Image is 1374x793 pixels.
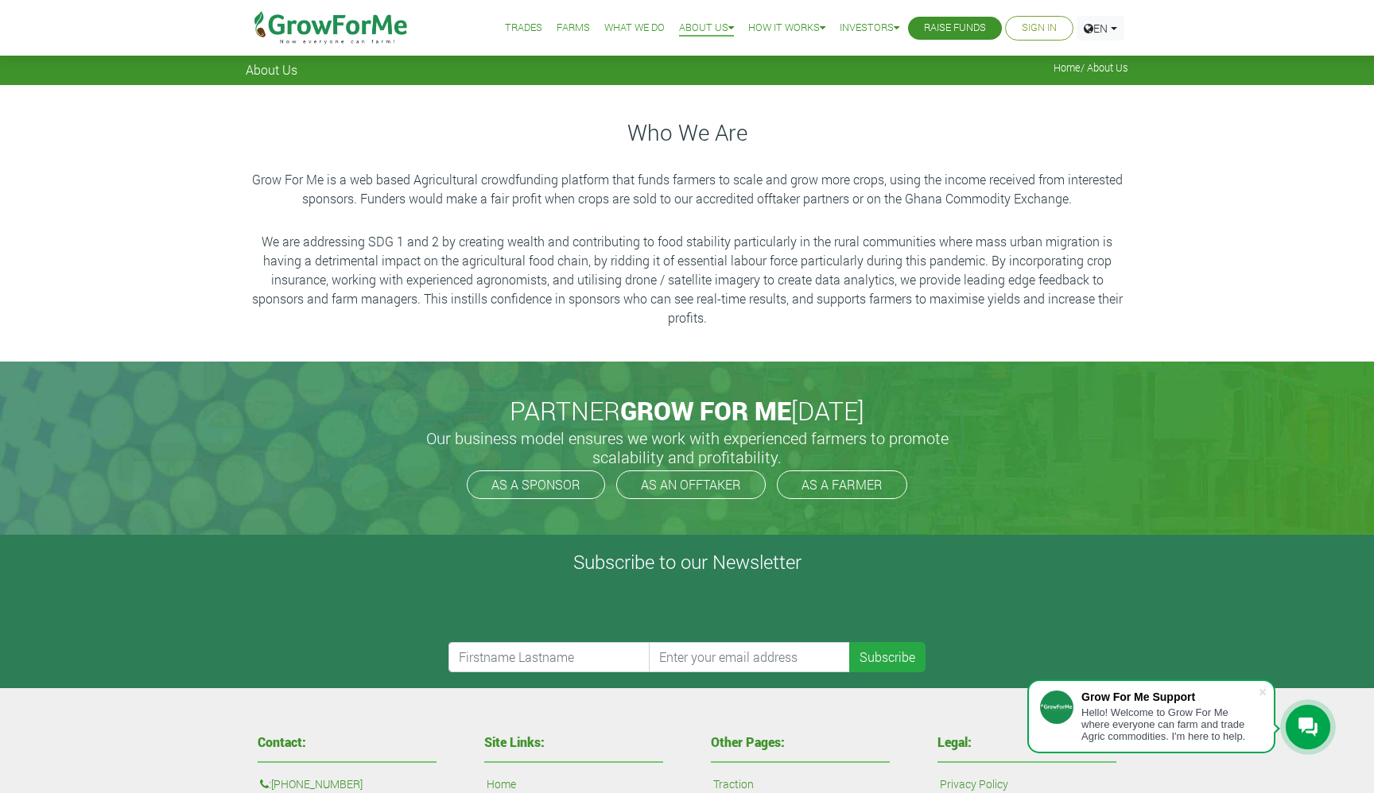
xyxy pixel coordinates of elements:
div: Hello! Welcome to Grow For Me where everyone can farm and trade Agric commodities. I'm here to help. [1081,706,1258,742]
a: What We Do [604,20,665,37]
p: : [260,776,434,793]
span: About Us [246,62,297,77]
a: [PHONE_NUMBER] [271,776,363,793]
div: Grow For Me Support [1081,690,1258,703]
span: GROW FOR ME [620,393,791,427]
h5: Our business model ensures we work with experienced farmers to promote scalability and profitabil... [409,428,965,466]
a: How it Works [748,20,825,37]
iframe: reCAPTCHA [448,580,690,642]
h4: Other Pages: [711,736,890,749]
h2: PARTNER [DATE] [252,396,1122,426]
a: Sign In [1022,20,1057,37]
p: Grow For Me is a web based Agricultural crowdfunding platform that funds farmers to scale and gro... [248,170,1126,208]
a: Home [1054,61,1081,74]
a: Home [487,776,516,793]
input: Firstname Lastname [448,642,650,672]
a: AS AN OFFTAKER [616,470,766,499]
a: AS A SPONSOR [467,470,605,499]
a: Investors [840,20,899,37]
a: Raise Funds [924,20,986,37]
p: We are addressing SDG 1 and 2 by creating wealth and contributing to food stability particularly ... [248,232,1126,327]
input: Enter your email address [649,642,851,672]
a: About Us [679,20,734,37]
a: AS A FARMER [777,470,907,499]
a: Farms [557,20,590,37]
a: Traction [713,776,754,793]
a: Trades [505,20,542,37]
button: Subscribe [849,642,926,672]
h4: Subscribe to our Newsletter [20,551,1354,574]
h4: Legal: [937,736,1116,749]
h3: Who We Are [248,119,1126,146]
a: Privacy Policy [940,776,1008,793]
span: / About Us [1054,62,1128,74]
h4: Contact: [258,736,437,749]
h4: Site Links: [484,736,663,749]
a: EN [1077,16,1124,41]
